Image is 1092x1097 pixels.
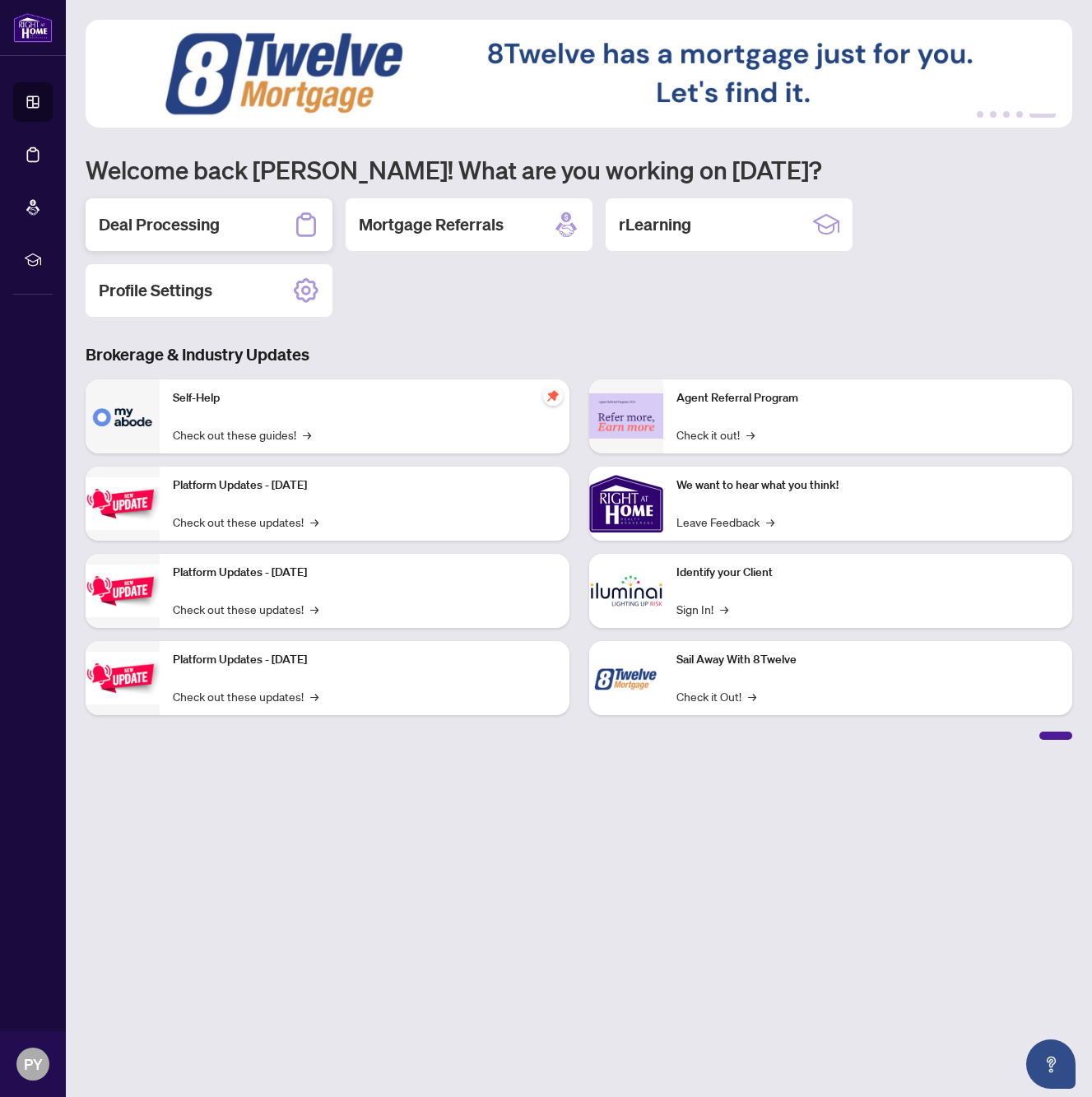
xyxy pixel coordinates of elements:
p: Platform Updates - [DATE] [173,564,556,582]
span: PY [24,1053,43,1076]
img: logo [13,12,53,43]
h2: Deal Processing [99,213,220,236]
a: Check out these updates!→ [173,687,318,705]
span: → [310,600,318,618]
button: 4 [1016,111,1023,118]
h3: Brokerage & Industry Updates [86,343,1072,366]
img: Sail Away With 8Twelve [589,641,663,715]
a: Check out these updates!→ [173,600,318,618]
button: 1 [977,111,983,118]
p: Platform Updates - [DATE] [173,476,556,495]
a: Leave Feedback→ [676,513,774,531]
img: Platform Updates - July 21, 2025 [86,477,160,529]
span: → [766,513,774,531]
h2: rLearning [619,213,691,236]
a: Check out these guides!→ [173,425,311,444]
img: Platform Updates - July 8, 2025 [86,565,160,616]
button: 2 [990,111,997,118]
p: Identify your Client [676,564,1060,582]
img: We want to hear what you think! [589,467,663,541]
p: Agent Referral Program [676,389,1060,407]
img: Platform Updates - June 23, 2025 [86,652,160,704]
img: Identify your Client [589,554,663,628]
button: Open asap [1026,1039,1076,1089]
a: Check it out!→ [676,425,755,444]
span: → [310,687,318,705]
img: Agent Referral Program [589,393,663,439]
p: Self-Help [173,389,556,407]
p: Sail Away With 8Twelve [676,651,1060,669]
span: pushpin [543,386,563,406]
a: Check out these updates!→ [173,513,318,531]
h2: Mortgage Referrals [359,213,504,236]
button: 5 [1029,111,1056,118]
img: Self-Help [86,379,160,453]
p: Platform Updates - [DATE] [173,651,556,669]
h2: Profile Settings [99,279,212,302]
a: Sign In!→ [676,600,728,618]
span: → [748,687,756,705]
p: We want to hear what you think! [676,476,1060,495]
button: 3 [1003,111,1010,118]
h1: Welcome back [PERSON_NAME]! What are you working on [DATE]? [86,154,1072,185]
span: → [746,425,755,444]
span: → [310,513,318,531]
a: Check it Out!→ [676,687,756,705]
span: → [303,425,311,444]
img: Slide 4 [86,20,1072,128]
span: → [720,600,728,618]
